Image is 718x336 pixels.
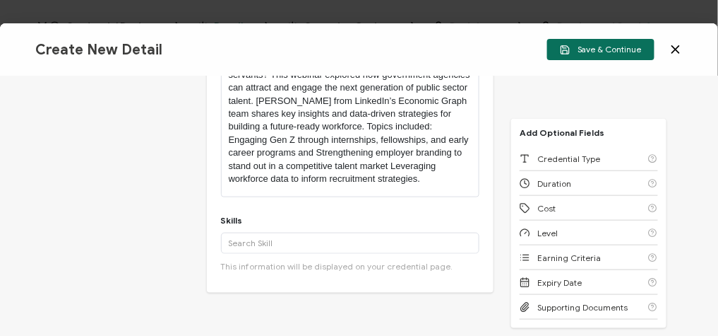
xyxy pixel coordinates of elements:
span: Expiry Date [537,277,582,288]
span: Credential Type [537,153,600,164]
span: Create New Detail [35,41,162,59]
span: Supporting Documents [537,302,628,313]
div: Skills [221,215,243,226]
span: Duration [537,178,571,189]
p: Government agencies face increasing pressure to modernize and future-proof their workforce. But h... [229,29,472,185]
span: Cost [537,203,556,214]
span: Level [537,228,558,238]
iframe: Chat Widget [647,268,718,336]
input: Search Skill [221,233,480,254]
span: Earning Criteria [537,253,601,263]
span: Save & Continue [560,45,642,55]
button: Save & Continue [547,39,654,60]
p: Add Optional Fields [511,127,613,138]
span: This information will be displayed on your credential page. [221,261,453,272]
